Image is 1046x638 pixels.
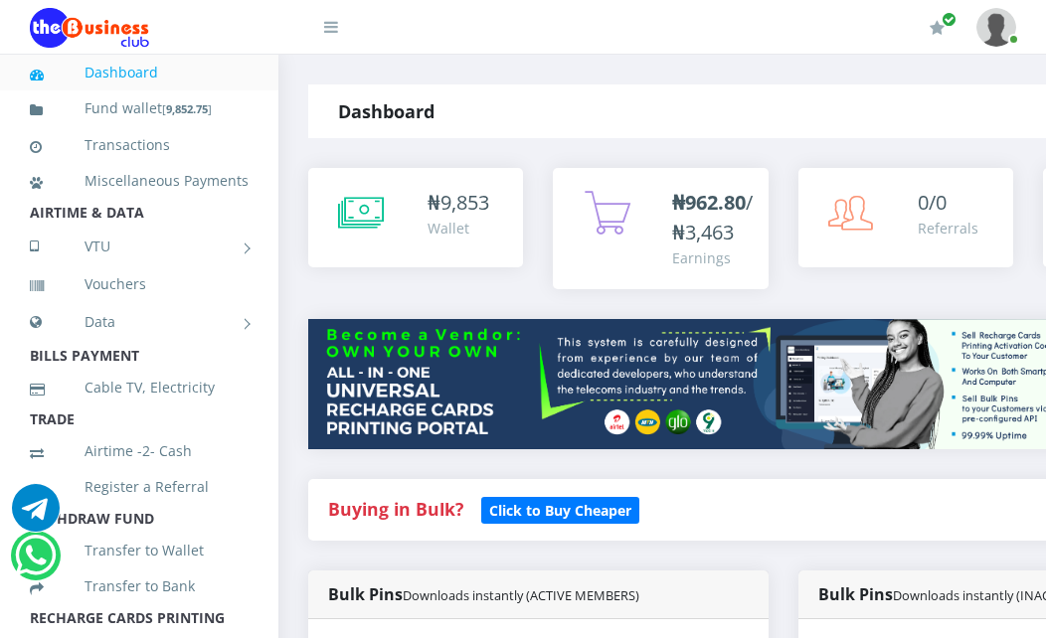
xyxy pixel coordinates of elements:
img: User [976,8,1016,47]
b: Click to Buy Cheaper [489,501,631,520]
a: Transfer to Bank [30,563,249,609]
span: Renew/Upgrade Subscription [942,12,957,27]
span: 9,853 [440,189,489,216]
a: Click to Buy Cheaper [481,497,639,521]
a: Transactions [30,122,249,168]
a: Chat for support [12,499,60,532]
a: Fund wallet[9,852.75] [30,85,249,132]
i: Renew/Upgrade Subscription [930,20,945,36]
div: Earnings [672,247,753,268]
small: [ ] [162,101,212,116]
a: Data [30,297,249,347]
b: ₦962.80 [672,189,746,216]
a: Chat for support [15,547,56,579]
a: ₦962.80/₦3,463 Earnings [553,168,768,289]
a: Register a Referral [30,464,249,510]
div: ₦ [428,188,489,218]
a: Vouchers [30,261,249,307]
a: 0/0 Referrals [798,168,1013,267]
a: Cable TV, Electricity [30,365,249,410]
small: Downloads instantly (ACTIVE MEMBERS) [403,586,639,604]
strong: Bulk Pins [328,583,639,605]
span: /₦3,463 [672,189,753,245]
div: Referrals [918,218,978,239]
span: 0/0 [918,189,947,216]
a: VTU [30,222,249,271]
strong: Buying in Bulk? [328,497,463,521]
a: Transfer to Wallet [30,528,249,573]
a: Miscellaneous Payments [30,158,249,204]
strong: Dashboard [338,99,435,123]
a: Dashboard [30,50,249,95]
a: ₦9,853 Wallet [308,168,523,267]
a: Airtime -2- Cash [30,428,249,474]
b: 9,852.75 [166,101,208,116]
div: Wallet [428,218,489,239]
img: Logo [30,8,149,48]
